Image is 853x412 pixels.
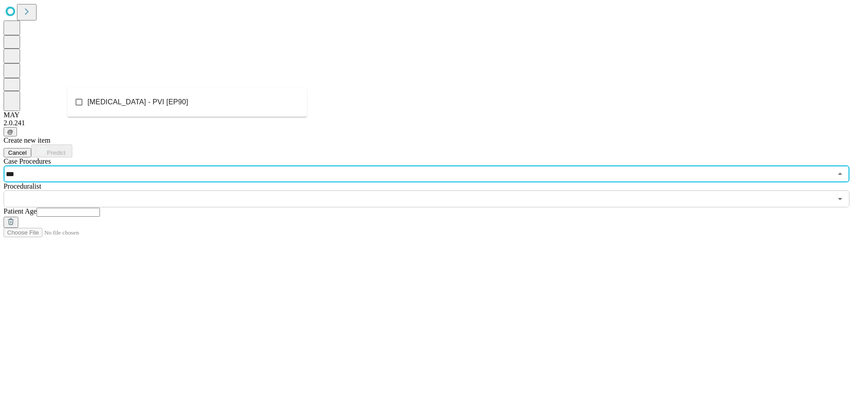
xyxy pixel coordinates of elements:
button: @ [4,127,17,136]
span: @ [7,128,13,135]
span: Create new item [4,136,50,144]
span: Cancel [8,149,27,156]
button: Close [834,168,846,180]
span: Scheduled Procedure [4,157,51,165]
span: Patient Age [4,207,37,215]
span: Proceduralist [4,182,41,190]
span: Predict [47,149,65,156]
div: MAY [4,111,849,119]
span: [MEDICAL_DATA] - PVI [EP90] [87,97,188,107]
button: Cancel [4,148,31,157]
button: Open [834,193,846,205]
div: 2.0.241 [4,119,849,127]
button: Predict [31,144,72,157]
